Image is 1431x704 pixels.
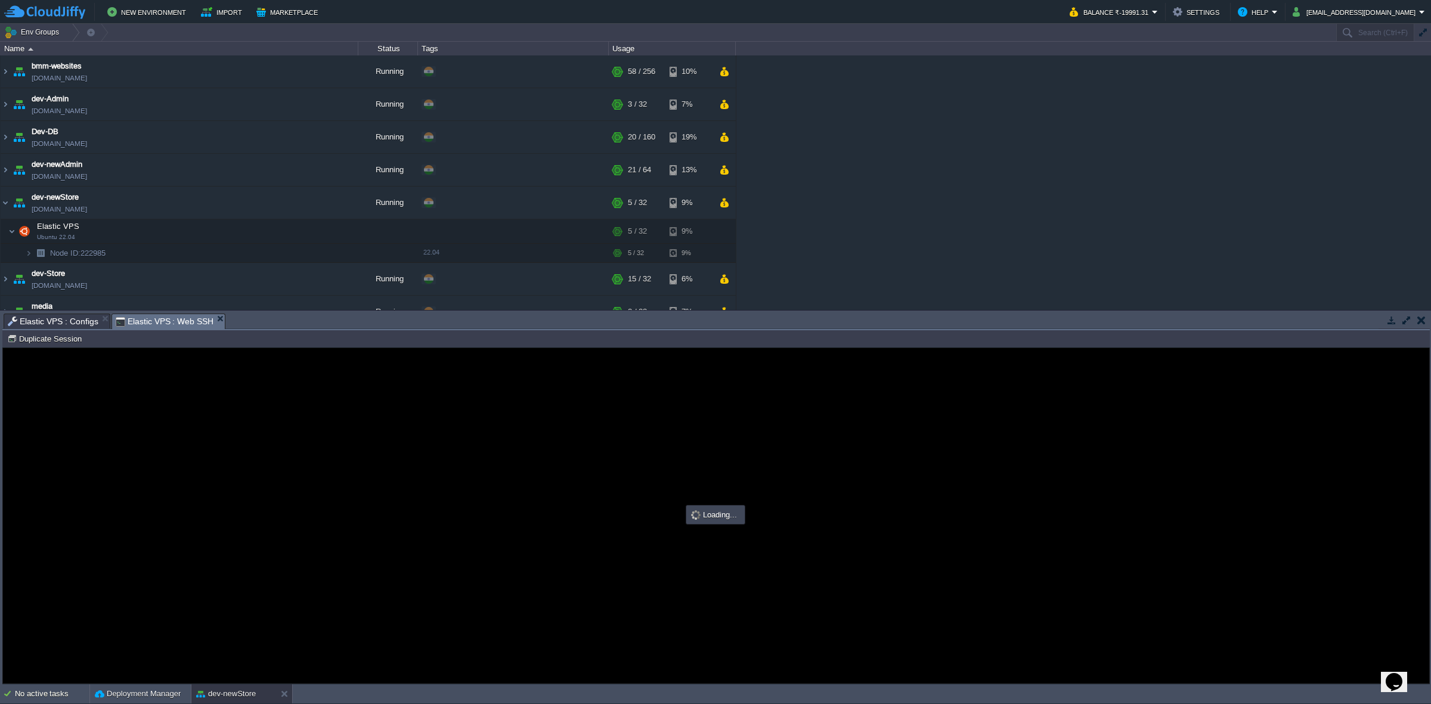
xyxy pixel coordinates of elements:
[49,248,107,258] span: 222985
[628,154,651,186] div: 21 / 64
[50,249,80,258] span: Node ID:
[1,263,10,295] img: AMDAwAAAACH5BAEAAAAALAAAAAABAAEAAAICRAEAOw==
[628,263,651,295] div: 15 / 32
[32,300,52,312] a: media
[32,159,82,170] a: dev-newAdmin
[1,121,10,153] img: AMDAwAAAACH5BAEAAAAALAAAAAABAAEAAAICRAEAOw==
[670,55,708,88] div: 10%
[32,126,58,138] a: Dev-DB
[358,263,418,295] div: Running
[670,121,708,153] div: 19%
[1293,5,1419,19] button: [EMAIL_ADDRESS][DOMAIN_NAME]
[32,72,87,84] span: [DOMAIN_NAME]
[11,154,27,186] img: AMDAwAAAACH5BAEAAAAALAAAAAABAAEAAAICRAEAOw==
[628,187,647,219] div: 5 / 32
[1,88,10,120] img: AMDAwAAAACH5BAEAAAAALAAAAAABAAEAAAICRAEAOw==
[358,296,418,328] div: Running
[670,187,708,219] div: 9%
[670,219,708,243] div: 9%
[628,121,655,153] div: 20 / 160
[11,296,27,328] img: AMDAwAAAACH5BAEAAAAALAAAAAABAAEAAAICRAEAOw==
[11,55,27,88] img: AMDAwAAAACH5BAEAAAAALAAAAAABAAEAAAICRAEAOw==
[201,5,246,19] button: Import
[11,263,27,295] img: AMDAwAAAACH5BAEAAAAALAAAAAABAAEAAAICRAEAOw==
[49,248,107,258] a: Node ID:222985
[28,48,33,51] img: AMDAwAAAACH5BAEAAAAALAAAAAABAAEAAAICRAEAOw==
[1173,5,1223,19] button: Settings
[11,88,27,120] img: AMDAwAAAACH5BAEAAAAALAAAAAABAAEAAAICRAEAOw==
[1,187,10,219] img: AMDAwAAAACH5BAEAAAAALAAAAAABAAEAAAICRAEAOw==
[32,60,82,72] a: bmm-websites
[8,314,98,328] span: Elastic VPS : Configs
[36,221,81,231] span: Elastic VPS
[358,121,418,153] div: Running
[687,507,744,523] div: Loading...
[628,55,655,88] div: 58 / 256
[95,688,181,700] button: Deployment Manager
[1,154,10,186] img: AMDAwAAAACH5BAEAAAAALAAAAAABAAEAAAICRAEAOw==
[358,55,418,88] div: Running
[1238,5,1272,19] button: Help
[15,684,89,703] div: No active tasks
[359,42,417,55] div: Status
[1,296,10,328] img: AMDAwAAAACH5BAEAAAAALAAAAAABAAEAAAICRAEAOw==
[358,88,418,120] div: Running
[196,688,256,700] button: dev-newStore
[32,244,49,262] img: AMDAwAAAACH5BAEAAAAALAAAAAABAAEAAAICRAEAOw==
[4,5,85,20] img: CloudJiffy
[32,138,87,150] span: [DOMAIN_NAME]
[1070,5,1152,19] button: Balance ₹-19991.31
[670,88,708,120] div: 7%
[358,187,418,219] div: Running
[32,203,87,215] span: [DOMAIN_NAME]
[4,24,63,41] button: Env Groups
[670,244,708,262] div: 9%
[11,187,27,219] img: AMDAwAAAACH5BAEAAAAALAAAAAABAAEAAAICRAEAOw==
[628,296,647,328] div: 2 / 28
[1,55,10,88] img: AMDAwAAAACH5BAEAAAAALAAAAAABAAEAAAICRAEAOw==
[32,105,87,117] span: [DOMAIN_NAME]
[7,333,85,344] button: Duplicate Session
[25,244,32,262] img: AMDAwAAAACH5BAEAAAAALAAAAAABAAEAAAICRAEAOw==
[32,191,79,203] a: dev-newStore
[8,219,16,243] img: AMDAwAAAACH5BAEAAAAALAAAAAABAAEAAAICRAEAOw==
[32,93,69,105] a: dev-Admin
[32,170,87,182] span: [DOMAIN_NAME]
[16,219,33,243] img: AMDAwAAAACH5BAEAAAAALAAAAAABAAEAAAICRAEAOw==
[107,5,190,19] button: New Environment
[1381,656,1419,692] iframe: chat widget
[419,42,608,55] div: Tags
[1,42,358,55] div: Name
[358,154,418,186] div: Running
[11,121,27,153] img: AMDAwAAAACH5BAEAAAAALAAAAAABAAEAAAICRAEAOw==
[32,280,87,291] span: [DOMAIN_NAME]
[628,244,644,262] div: 5 / 32
[36,222,81,231] a: Elastic VPSUbuntu 22.04
[628,88,647,120] div: 3 / 32
[628,219,647,243] div: 5 / 32
[670,296,708,328] div: 7%
[609,42,735,55] div: Usage
[256,5,321,19] button: Marketplace
[116,314,214,329] span: Elastic VPS : Web SSH
[670,263,708,295] div: 6%
[32,268,65,280] a: dev-Store
[37,234,75,241] span: Ubuntu 22.04
[670,154,708,186] div: 13%
[423,249,439,256] span: 22.04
